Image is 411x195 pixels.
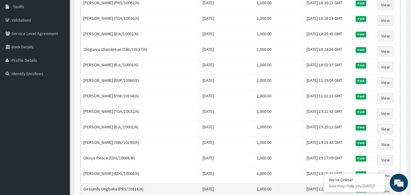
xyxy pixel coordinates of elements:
td: [DATE] [200,59,254,75]
div: Minimize live chat window [100,3,114,18]
a: View [377,108,394,119]
td: 2,000.00 [254,75,304,90]
td: [DATE] 18:25:45 GMT [304,28,352,44]
td: [DATE] [200,44,254,59]
td: [DATE] [200,75,254,90]
span: Paid [356,47,367,53]
p: How may I help you today? [329,183,381,189]
div: Chat with us now [32,34,102,42]
td: [PERSON_NAME] (BJL/10002/A) [81,121,200,137]
td: [PERSON_NAME] (DUP/10060/E) [81,75,200,90]
td: [DATE] [200,90,254,106]
span: Paid [356,140,367,146]
td: Okoye Peace (EDG/10068/B) [81,152,200,168]
td: 2,000.00 [254,168,304,183]
td: 2,000.00 [254,13,304,28]
span: Paid [356,78,367,84]
a: View [377,124,394,134]
td: [DATE] 11:29:04 GMT [304,75,352,90]
td: [PERSON_NAME] (BJL/10001/A) [81,59,200,75]
td: 2,000.00 [254,28,304,44]
td: [DATE] 19:20:12 GMT [304,121,352,137]
img: d_794563401_company_1708531726252_794563401 [11,30,25,46]
a: View [377,62,394,72]
td: [DATE] 19:15:44 GMT [304,168,352,183]
span: Paid [356,16,367,22]
td: [PERSON_NAME] (ISW/10104/A) [81,90,200,106]
span: Paid [356,1,367,6]
span: Paid [356,109,367,115]
td: [DATE] 18:02:37 GMT [304,59,352,75]
td: Ologunro Olamilekan (SBL/10137/A) [81,44,200,59]
span: Paid [356,94,367,99]
a: View [377,93,394,103]
td: [DATE] [200,121,254,137]
a: View [377,15,394,26]
td: [DATE] 19:18:43 GMT [304,137,352,152]
a: View [377,46,394,57]
td: [PERSON_NAME] (EDG/10068/A) [81,168,200,183]
td: [DATE] 18:28:14 GMT [304,13,352,28]
span: Paid [356,32,367,37]
a: View [377,77,394,88]
td: [DATE] 18:24:16 GMT [304,44,352,59]
td: 2,000.00 [254,44,304,59]
a: View [377,155,394,165]
td: [DATE] [200,168,254,183]
td: 2,000.00 [254,121,304,137]
td: [DATE] 19:21:43 GMT [304,106,352,121]
textarea: Type your message and hit 'Enter' [3,130,116,151]
span: Paid [356,171,367,177]
td: 2,000.00 [254,152,304,168]
div: We're Online! [329,177,381,183]
td: [DATE] [200,106,254,121]
td: [PERSON_NAME] (SBL/10190/A) [81,137,200,152]
td: 2,000.00 [254,106,304,121]
a: View [377,170,394,181]
td: 2,000.00 [254,137,304,152]
a: View [377,139,394,150]
span: Tariffs [13,4,24,9]
td: [PERSON_NAME] (BJL/10002/A) [81,28,200,44]
td: [DATE] [200,28,254,44]
td: 2,000.00 [254,59,304,75]
span: We're online! [35,59,84,120]
span: Paid [356,63,367,68]
td: [PERSON_NAME] (TGA/10032/A) [81,106,200,121]
td: [PERSON_NAME] (TGA/10036/A) [81,13,200,28]
span: Paid [356,156,367,161]
span: Paid [356,125,367,130]
td: [DATE] [200,137,254,152]
a: View [377,31,394,41]
td: [DATE] 11:02:11 GMT [304,90,352,106]
td: 2,000.00 [254,90,304,106]
td: [DATE] 19:17:09 GMT [304,152,352,168]
td: [DATE] [200,13,254,28]
td: [DATE] [200,152,254,168]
